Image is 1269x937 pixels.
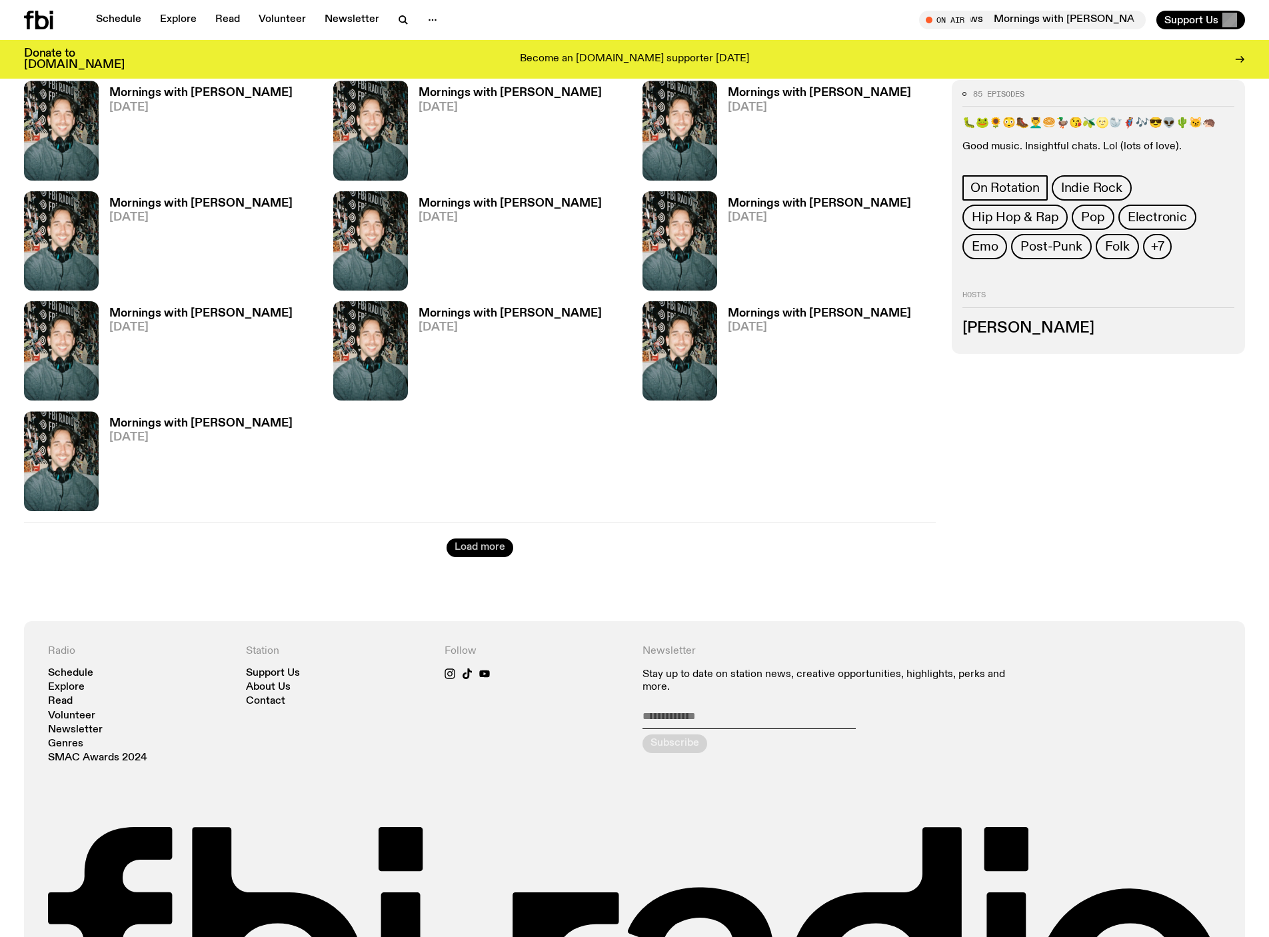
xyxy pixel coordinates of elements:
[48,711,95,721] a: Volunteer
[717,198,911,291] a: Mornings with [PERSON_NAME][DATE]
[642,301,717,401] img: Radio presenter Ben Hansen sits in front of a wall of photos and an fbi radio sign. Film photo. B...
[717,308,911,401] a: Mornings with [PERSON_NAME][DATE]
[1011,234,1091,259] a: Post-Punk
[973,90,1024,97] span: 85 episodes
[48,645,230,658] h4: Radio
[1096,234,1139,259] a: Folk
[1118,205,1196,230] a: Electronic
[1105,239,1130,254] span: Folk
[1143,234,1172,259] button: +7
[447,538,513,557] button: Load more
[109,418,293,429] h3: Mornings with [PERSON_NAME]
[99,87,293,180] a: Mornings with [PERSON_NAME][DATE]
[109,212,293,223] span: [DATE]
[152,11,205,29] a: Explore
[419,322,602,333] span: [DATE]
[728,212,911,223] span: [DATE]
[1156,11,1245,29] button: Support Us
[728,322,911,333] span: [DATE]
[728,87,911,99] h3: Mornings with [PERSON_NAME]
[1151,239,1164,254] span: +7
[333,191,408,291] img: Radio presenter Ben Hansen sits in front of a wall of photos and an fbi radio sign. Film photo. B...
[1020,239,1082,254] span: Post-Punk
[48,753,147,763] a: SMAC Awards 2024
[1164,14,1218,26] span: Support Us
[642,645,1023,658] h4: Newsletter
[246,696,285,706] a: Contact
[24,301,99,401] img: Radio presenter Ben Hansen sits in front of a wall of photos and an fbi radio sign. Film photo. B...
[246,645,428,658] h4: Station
[109,322,293,333] span: [DATE]
[962,117,1234,129] p: 🐛🐸🌻😳🥾💆‍♂️🥯🦆😘🫒🌝🦭🦸🎶😎👽🌵😼🦔
[88,11,149,29] a: Schedule
[728,102,911,113] span: [DATE]
[109,102,293,113] span: [DATE]
[919,11,1146,29] button: On AirMornings with [PERSON_NAME] / For Those I Love & DOBBY InterviewsMornings with [PERSON_NAME...
[962,175,1048,201] a: On Rotation
[246,682,291,692] a: About Us
[642,81,717,180] img: Radio presenter Ben Hansen sits in front of a wall of photos and an fbi radio sign. Film photo. B...
[48,682,85,692] a: Explore
[207,11,248,29] a: Read
[408,308,602,401] a: Mornings with [PERSON_NAME][DATE]
[419,102,602,113] span: [DATE]
[109,432,293,443] span: [DATE]
[48,725,103,735] a: Newsletter
[419,212,602,223] span: [DATE]
[408,87,602,180] a: Mornings with [PERSON_NAME][DATE]
[246,668,300,678] a: Support Us
[1081,210,1104,225] span: Pop
[520,53,749,65] p: Become an [DOMAIN_NAME] supporter [DATE]
[962,205,1068,230] a: Hip Hop & Rap
[48,739,83,749] a: Genres
[962,234,1007,259] a: Emo
[642,734,707,753] button: Subscribe
[99,418,293,510] a: Mornings with [PERSON_NAME][DATE]
[962,141,1234,153] p: Good music. Insightful chats. Lol (lots of love).
[1072,205,1114,230] a: Pop
[419,198,602,209] h3: Mornings with [PERSON_NAME]
[717,87,911,180] a: Mornings with [PERSON_NAME][DATE]
[972,210,1058,225] span: Hip Hop & Rap
[408,198,602,291] a: Mornings with [PERSON_NAME][DATE]
[962,291,1234,307] h2: Hosts
[109,308,293,319] h3: Mornings with [PERSON_NAME]
[24,81,99,180] img: Radio presenter Ben Hansen sits in front of a wall of photos and an fbi radio sign. Film photo. B...
[1052,175,1132,201] a: Indie Rock
[48,696,73,706] a: Read
[445,645,627,658] h4: Follow
[419,308,602,319] h3: Mornings with [PERSON_NAME]
[99,308,293,401] a: Mornings with [PERSON_NAME][DATE]
[109,198,293,209] h3: Mornings with [PERSON_NAME]
[99,198,293,291] a: Mornings with [PERSON_NAME][DATE]
[24,191,99,291] img: Radio presenter Ben Hansen sits in front of a wall of photos and an fbi radio sign. Film photo. B...
[642,191,717,291] img: Radio presenter Ben Hansen sits in front of a wall of photos and an fbi radio sign. Film photo. B...
[333,81,408,180] img: Radio presenter Ben Hansen sits in front of a wall of photos and an fbi radio sign. Film photo. B...
[970,181,1040,195] span: On Rotation
[24,411,99,510] img: Radio presenter Ben Hansen sits in front of a wall of photos and an fbi radio sign. Film photo. B...
[333,301,408,401] img: Radio presenter Ben Hansen sits in front of a wall of photos and an fbi radio sign. Film photo. B...
[962,321,1234,335] h3: [PERSON_NAME]
[642,668,1023,694] p: Stay up to date on station news, creative opportunities, highlights, perks and more.
[728,198,911,209] h3: Mornings with [PERSON_NAME]
[24,48,125,71] h3: Donate to [DOMAIN_NAME]
[1061,181,1122,195] span: Indie Rock
[251,11,314,29] a: Volunteer
[419,87,602,99] h3: Mornings with [PERSON_NAME]
[972,239,998,254] span: Emo
[728,308,911,319] h3: Mornings with [PERSON_NAME]
[1128,210,1187,225] span: Electronic
[317,11,387,29] a: Newsletter
[109,87,293,99] h3: Mornings with [PERSON_NAME]
[48,668,93,678] a: Schedule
